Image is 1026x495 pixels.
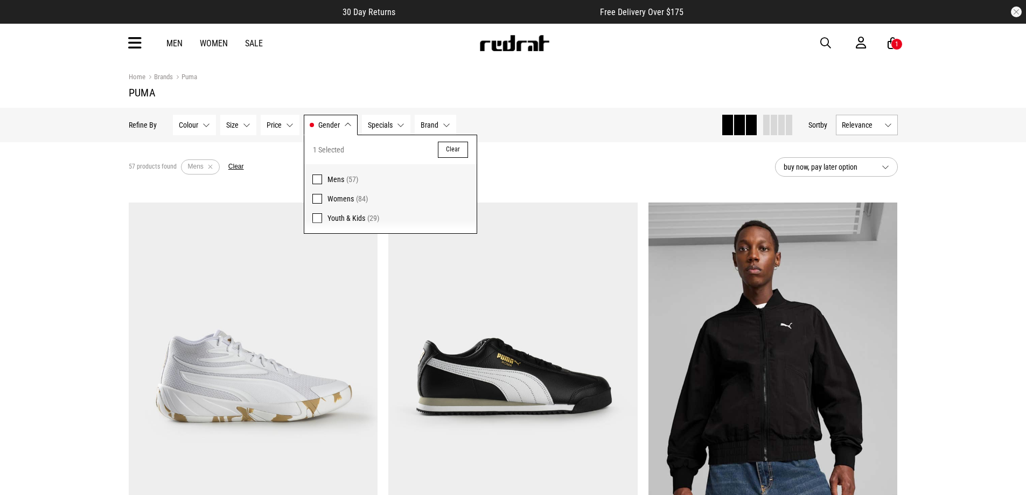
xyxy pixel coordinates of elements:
[362,115,410,135] button: Specials
[204,159,217,175] button: Remove filter
[173,115,216,135] button: Colour
[421,121,438,129] span: Brand
[145,73,173,83] a: Brands
[346,175,358,184] span: (57)
[129,73,145,81] a: Home
[356,194,368,203] span: (84)
[173,73,197,83] a: Puma
[775,157,898,177] button: buy now, pay later option
[417,6,578,17] iframe: Customer reviews powered by Trustpilot
[327,194,354,203] span: Womens
[304,135,477,234] div: Gender
[600,7,683,17] span: Free Delivery Over $175
[166,38,183,48] a: Men
[245,38,263,48] a: Sale
[200,38,228,48] a: Women
[327,175,344,184] span: Mens
[367,214,379,222] span: (29)
[188,163,204,170] span: Mens
[836,115,898,135] button: Relevance
[318,121,340,129] span: Gender
[808,118,827,131] button: Sortby
[820,121,827,129] span: by
[9,4,41,37] button: Open LiveChat chat widget
[129,121,157,129] p: Refine By
[220,115,256,135] button: Size
[415,115,456,135] button: Brand
[479,35,550,51] img: Redrat logo
[784,161,873,173] span: buy now, pay later option
[304,115,358,135] button: Gender
[343,7,395,17] span: 30 Day Returns
[438,142,468,158] button: Clear
[842,121,880,129] span: Relevance
[129,163,177,171] span: 57 products found
[267,121,282,129] span: Price
[261,115,299,135] button: Price
[129,86,898,99] h1: Puma
[313,143,344,156] span: 1 Selected
[368,121,393,129] span: Specials
[895,40,898,48] div: 1
[888,38,898,49] a: 1
[327,214,365,222] span: Youth & Kids
[228,163,244,171] button: Clear
[179,121,198,129] span: Colour
[226,121,239,129] span: Size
